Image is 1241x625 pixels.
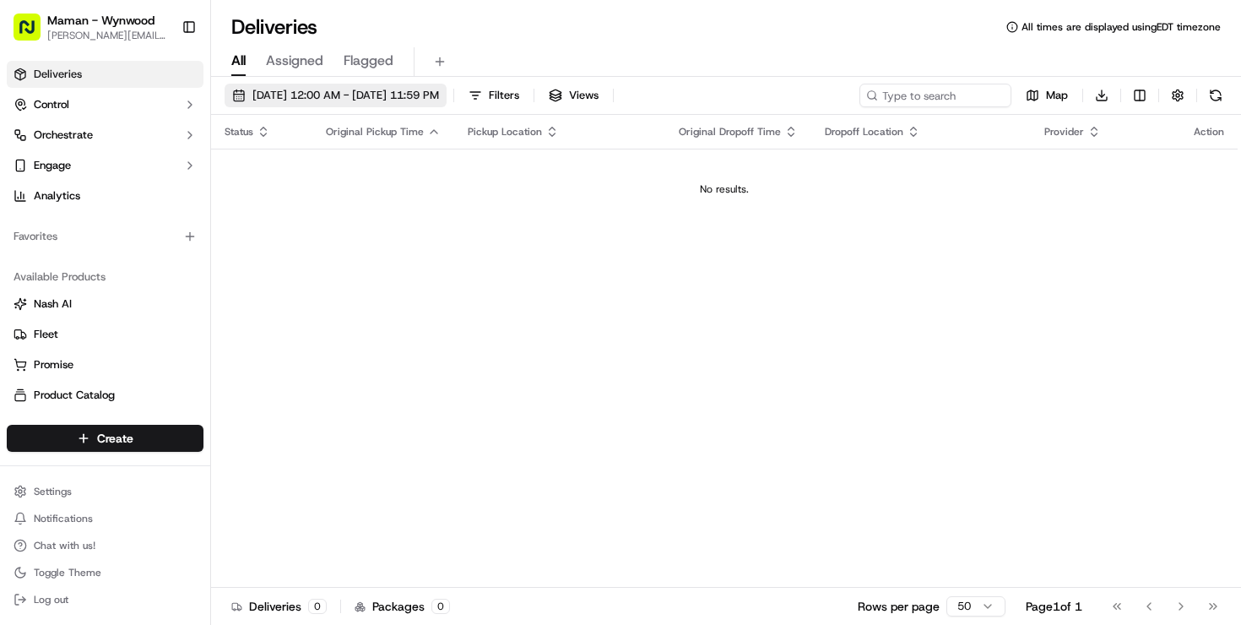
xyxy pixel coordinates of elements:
[34,388,115,403] span: Product Catalog
[7,264,203,291] div: Available Products
[1204,84,1227,107] button: Refresh
[7,534,203,557] button: Chat with us!
[119,418,204,432] a: Powered byPylon
[34,308,47,322] img: 1736555255976-a54dd68f-1ca7-489b-9aae-adbdc363a1c4
[34,539,95,552] span: Chat with us!
[152,307,187,321] span: [DATE]
[76,178,232,192] div: We're available if you need us!
[344,51,393,71] span: Flagged
[231,598,327,615] div: Deliveries
[17,220,113,233] div: Past conversations
[34,512,93,525] span: Notifications
[266,51,323,71] span: Assigned
[231,51,246,71] span: All
[262,216,307,236] button: See all
[52,262,139,275] span: Klarizel Pensader
[7,480,203,503] button: Settings
[7,7,175,47] button: Maman - Wynwood[PERSON_NAME][EMAIL_ADDRESS][DOMAIN_NAME]
[17,161,47,192] img: 1736555255976-a54dd68f-1ca7-489b-9aae-adbdc363a1c4
[76,161,277,178] div: Start new chat
[143,379,156,393] div: 💻
[168,419,204,432] span: Pylon
[34,188,80,204] span: Analytics
[35,161,66,192] img: 1724597045416-56b7ee45-8013-43a0-a6f9-03cb97ddad50
[7,61,203,88] a: Deliveries
[231,14,317,41] h1: Deliveries
[152,262,187,275] span: [DATE]
[17,68,307,95] p: Welcome 👋
[143,262,149,275] span: •
[34,263,47,276] img: 1736555255976-a54dd68f-1ca7-489b-9aae-adbdc363a1c4
[17,17,51,51] img: Nash
[1046,88,1068,103] span: Map
[7,152,203,179] button: Engage
[825,125,903,139] span: Dropoff Location
[14,357,197,372] a: Promise
[541,84,606,107] button: Views
[160,378,271,394] span: API Documentation
[7,425,203,452] button: Create
[7,182,203,209] a: Analytics
[17,379,30,393] div: 📗
[7,588,203,611] button: Log out
[1194,125,1224,139] div: Action
[34,378,129,394] span: Knowledge Base
[14,388,197,403] a: Product Catalog
[97,430,133,447] span: Create
[14,296,197,312] a: Nash AI
[7,507,203,530] button: Notifications
[143,307,149,321] span: •
[34,327,58,342] span: Fleet
[225,125,253,139] span: Status
[461,84,527,107] button: Filters
[7,122,203,149] button: Orchestrate
[44,109,304,127] input: Got a question? Start typing here...
[287,166,307,187] button: Start new chat
[7,561,203,584] button: Toggle Theme
[489,88,519,103] span: Filters
[34,357,73,372] span: Promise
[14,327,197,342] a: Fleet
[679,125,781,139] span: Original Dropoff Time
[326,125,424,139] span: Original Pickup Time
[468,125,542,139] span: Pickup Location
[17,246,44,273] img: Klarizel Pensader
[1026,598,1082,615] div: Page 1 of 1
[34,296,72,312] span: Nash AI
[859,84,1011,107] input: Type to search
[1022,20,1221,34] span: All times are displayed using EDT timezone
[569,88,599,103] span: Views
[7,291,203,318] button: Nash AI
[10,371,136,401] a: 📗Knowledge Base
[7,351,203,378] button: Promise
[34,67,82,82] span: Deliveries
[34,158,71,173] span: Engage
[136,371,278,401] a: 💻API Documentation
[355,598,450,615] div: Packages
[34,128,93,143] span: Orchestrate
[7,223,203,250] div: Favorites
[252,88,439,103] span: [DATE] 12:00 AM - [DATE] 11:59 PM
[218,182,1231,196] div: No results.
[34,593,68,606] span: Log out
[225,84,447,107] button: [DATE] 12:00 AM - [DATE] 11:59 PM
[7,91,203,118] button: Control
[308,599,327,614] div: 0
[1018,84,1076,107] button: Map
[47,12,154,29] button: Maman - Wynwood
[858,598,940,615] p: Rows per page
[34,566,101,579] span: Toggle Theme
[1044,125,1084,139] span: Provider
[17,291,44,318] img: Klarizel Pensader
[52,307,139,321] span: Klarizel Pensader
[7,321,203,348] button: Fleet
[7,382,203,409] button: Product Catalog
[34,97,69,112] span: Control
[47,29,168,42] button: [PERSON_NAME][EMAIL_ADDRESS][DOMAIN_NAME]
[34,485,72,498] span: Settings
[431,599,450,614] div: 0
